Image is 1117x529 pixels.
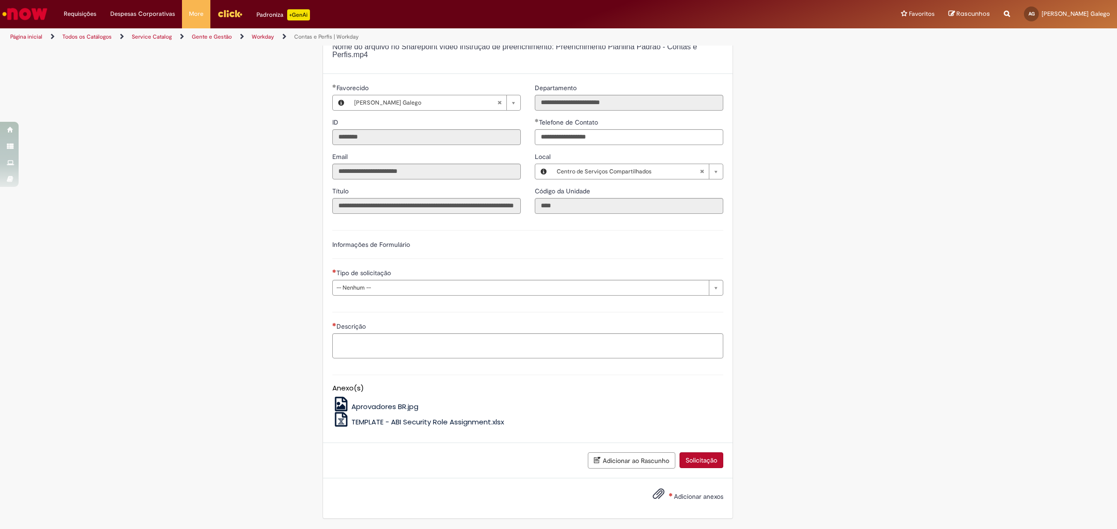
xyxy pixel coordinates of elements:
[332,152,350,161] label: Somente leitura - Email
[336,269,393,277] span: Tipo de solicitação
[650,485,667,507] button: Adicionar anexos
[336,280,704,295] span: -- Nenhum --
[350,95,520,110] a: [PERSON_NAME] GalegoLimpar campo Favorecido
[332,164,521,179] input: Email
[336,322,368,331] span: Descrição
[535,187,592,195] span: Somente leitura - Código da Unidade
[332,84,336,88] span: Obrigatório Preenchido
[535,95,723,111] input: Departamento
[332,129,521,145] input: ID
[10,33,42,40] a: Página inicial
[7,28,738,46] ul: Trilhas de página
[256,9,310,20] div: Padroniza
[332,118,340,127] label: Somente leitura - ID
[332,240,410,249] label: Informações de Formulário
[332,152,350,161] span: Somente leitura - Email
[351,417,504,427] span: TEMPLATE - ABI Security Role Assignment.xlsx
[535,164,552,179] button: Local, Visualizar este registro Centro de Serviços Compartilhados
[332,43,697,59] span: Nome do arquivo no Sharepoint vídeo instrução de preenchimento: Preenchimento Planilha Padrão - C...
[539,118,600,126] span: Telefone de Contato
[1029,11,1035,17] span: AG
[909,9,935,19] span: Favoritos
[110,9,175,19] span: Despesas Corporativas
[351,402,418,411] span: Aprovadores BR.jpg
[332,269,336,273] span: Necessários
[674,492,723,501] span: Adicionar anexos
[535,198,723,214] input: Código da Unidade
[535,186,592,196] label: Somente leitura - Código da Unidade
[535,119,539,122] span: Obrigatório Preenchido
[535,84,579,92] span: Somente leitura - Departamento
[354,95,497,110] span: [PERSON_NAME] Galego
[492,95,506,110] abbr: Limpar campo Favorecido
[333,95,350,110] button: Favorecido, Visualizar este registro Amanda Costa Galego
[535,152,552,161] span: Local
[680,452,723,468] button: Solicitação
[588,452,675,469] button: Adicionar ao Rascunho
[62,33,112,40] a: Todos os Catálogos
[535,83,579,93] label: Somente leitura - Departamento
[332,333,723,359] textarea: Descrição
[64,9,96,19] span: Requisições
[132,33,172,40] a: Service Catalog
[1,5,49,23] img: ServiceNow
[189,9,203,19] span: More
[332,384,723,392] h5: Anexo(s)
[287,9,310,20] p: +GenAi
[332,186,350,196] label: Somente leitura - Título
[557,164,700,179] span: Centro de Serviços Compartilhados
[217,7,242,20] img: click_logo_yellow_360x200.png
[192,33,232,40] a: Gente e Gestão
[695,164,709,179] abbr: Limpar campo Local
[949,10,990,19] a: Rascunhos
[552,164,723,179] a: Centro de Serviços CompartilhadosLimpar campo Local
[336,84,370,92] span: Necessários - Favorecido
[1042,10,1110,18] span: [PERSON_NAME] Galego
[956,9,990,18] span: Rascunhos
[294,33,359,40] a: Contas e Perfis | Workday
[332,323,336,326] span: Necessários
[332,198,521,214] input: Título
[332,402,419,411] a: Aprovadores BR.jpg
[535,129,723,145] input: Telefone de Contato
[332,187,350,195] span: Somente leitura - Título
[332,417,505,427] a: TEMPLATE - ABI Security Role Assignment.xlsx
[252,33,274,40] a: Workday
